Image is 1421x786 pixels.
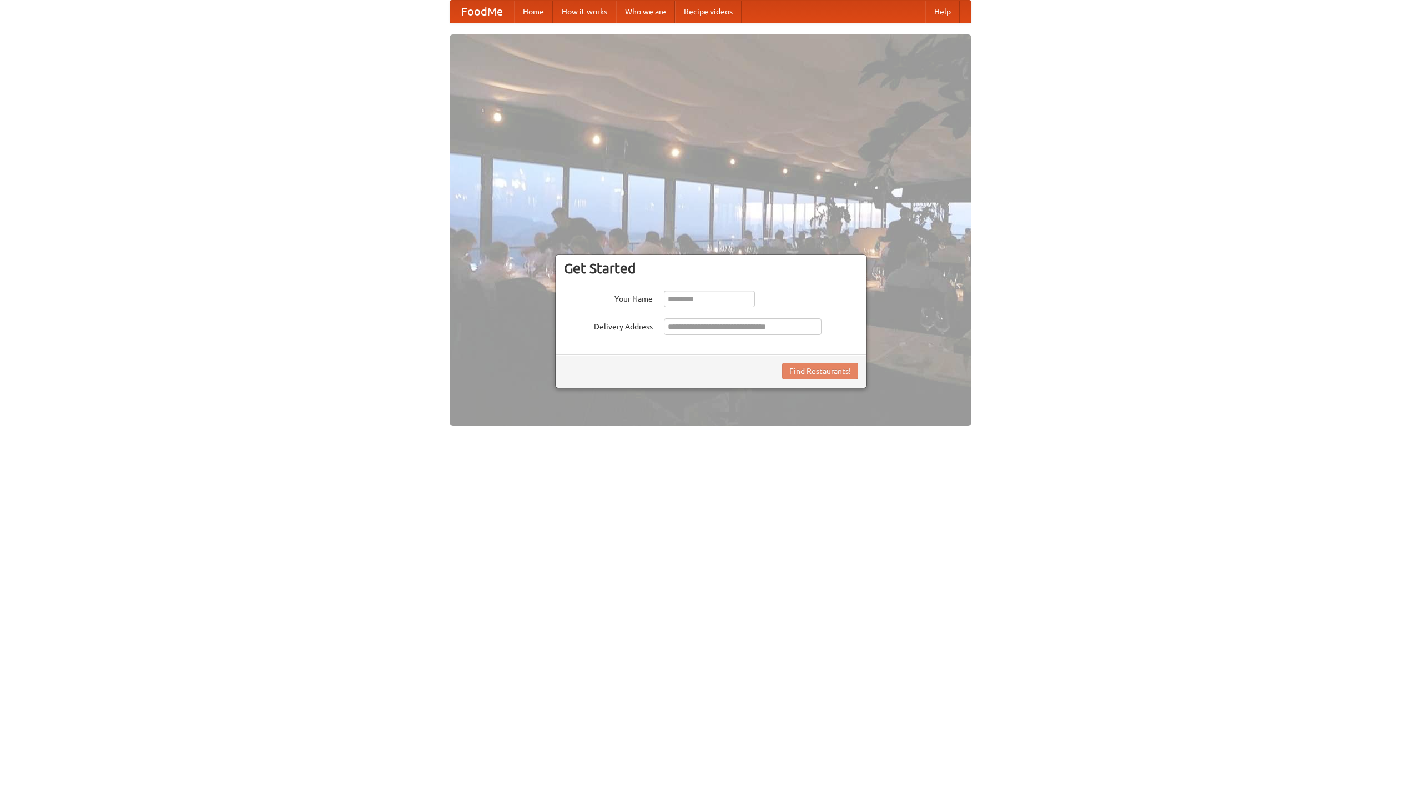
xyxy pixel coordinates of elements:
a: Recipe videos [675,1,742,23]
a: How it works [553,1,616,23]
h3: Get Started [564,260,858,277]
label: Your Name [564,291,653,304]
label: Delivery Address [564,318,653,332]
a: Help [925,1,960,23]
a: Home [514,1,553,23]
a: FoodMe [450,1,514,23]
a: Who we are [616,1,675,23]
button: Find Restaurants! [782,363,858,379]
